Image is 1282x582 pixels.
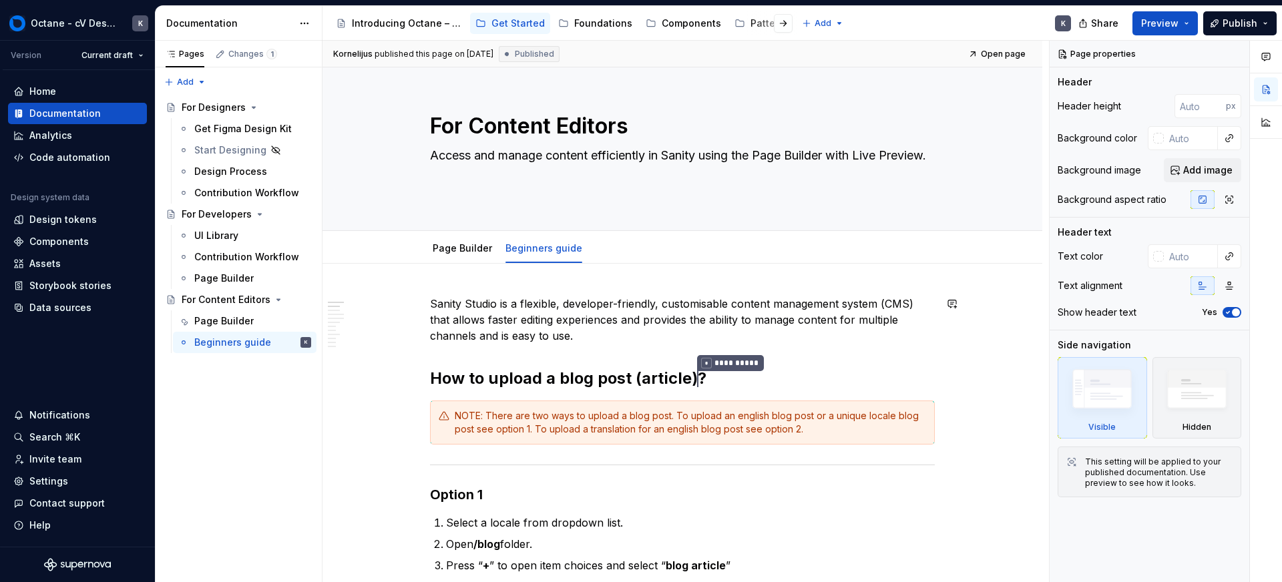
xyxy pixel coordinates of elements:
[160,289,316,310] a: For Content Editors
[138,18,143,29] div: K
[3,9,152,37] button: Octane - cV Design SystemK
[446,536,935,552] p: Open folder.
[1058,226,1112,239] div: Header text
[455,409,926,436] div: NOTE: There are two ways to upload a blog post. To upload an english blog post or a unique locale...
[166,17,292,30] div: Documentation
[160,97,316,353] div: Page tree
[553,13,638,34] a: Foundations
[29,301,91,314] div: Data sources
[1164,158,1241,182] button: Add image
[1132,11,1198,35] button: Preview
[173,182,316,204] a: Contribution Workflow
[1058,75,1092,89] div: Header
[29,129,72,142] div: Analytics
[666,559,726,572] strong: blog article
[173,268,316,289] a: Page Builder
[8,471,147,492] a: Settings
[1058,131,1137,145] div: Background color
[29,497,105,510] div: Contact support
[473,537,500,551] strong: /blog
[1202,307,1217,318] label: Yes
[331,13,467,34] a: Introducing Octane – a single source of truth for brand, design, and content.
[194,314,254,328] div: Page Builder
[1058,193,1166,206] div: Background aspect ratio
[8,253,147,274] a: Assets
[515,49,554,59] span: Published
[173,225,316,246] a: UI Library
[981,49,1026,59] span: Open page
[194,186,299,200] div: Contribution Workflow
[182,101,246,114] div: For Designers
[1174,94,1226,118] input: Auto
[173,246,316,268] a: Contribution Workflow
[29,151,110,164] div: Code automation
[160,73,210,91] button: Add
[29,213,97,226] div: Design tokens
[640,13,726,34] a: Components
[8,81,147,102] a: Home
[8,515,147,536] button: Help
[182,293,270,306] div: For Content Editors
[11,192,89,203] div: Design system data
[1085,457,1233,489] div: This setting will be applied to your published documentation. Use preview to see how it looks.
[8,449,147,470] a: Invite team
[194,336,271,349] div: Beginners guide
[8,275,147,296] a: Storybook stories
[427,234,497,262] div: Page Builder
[29,408,90,422] div: Notifications
[964,45,1032,63] a: Open page
[430,368,706,388] strong: How to upload a blog post (article) ?
[166,49,204,59] div: Pages
[266,49,277,59] span: 1
[433,242,492,254] a: Page Builder
[483,559,489,572] strong: +
[194,143,266,157] div: Start Designing
[1088,422,1116,432] div: Visible
[31,17,116,30] div: Octane - cV Design System
[160,204,316,225] a: For Developers
[8,103,147,124] a: Documentation
[304,336,308,349] div: K
[182,208,252,221] div: For Developers
[427,145,932,198] textarea: Access and manage content efficiently in Sanity using the Page Builder with Live Preview.
[1152,357,1242,439] div: Hidden
[1141,17,1179,30] span: Preview
[662,17,721,30] div: Components
[505,242,582,254] a: Beginners guide
[173,161,316,182] a: Design Process
[29,257,61,270] div: Assets
[29,235,89,248] div: Components
[228,49,277,59] div: Changes
[8,426,147,448] button: Search ⌘K
[194,250,299,264] div: Contribution Workflow
[173,118,316,139] a: Get Figma Design Kit
[194,272,254,285] div: Page Builder
[1226,101,1236,111] p: px
[1058,306,1136,319] div: Show header text
[1091,17,1118,30] span: Share
[29,430,80,444] div: Search ⌘K
[446,515,935,531] p: Select a locale from dropdown list.
[375,49,493,59] div: published this page on [DATE]
[29,107,101,120] div: Documentation
[1203,11,1277,35] button: Publish
[194,229,238,242] div: UI Library
[29,475,68,488] div: Settings
[1058,99,1121,113] div: Header height
[8,125,147,146] a: Analytics
[1058,164,1141,177] div: Background image
[29,85,56,98] div: Home
[173,332,316,353] a: Beginners guideK
[427,110,932,142] textarea: For Content Editors
[798,14,848,33] button: Add
[1058,250,1103,263] div: Text color
[446,557,935,573] p: Press “ ” to open item choices and select “ ”
[1058,279,1122,292] div: Text alignment
[1183,164,1233,177] span: Add image
[173,139,316,161] a: Start Designing
[8,404,147,426] button: Notifications
[1223,17,1257,30] span: Publish
[430,296,935,344] p: Sanity Studio is a flexible, developer-friendly, customisable content management system (CMS) tha...
[8,493,147,514] button: Contact support
[574,17,632,30] div: Foundations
